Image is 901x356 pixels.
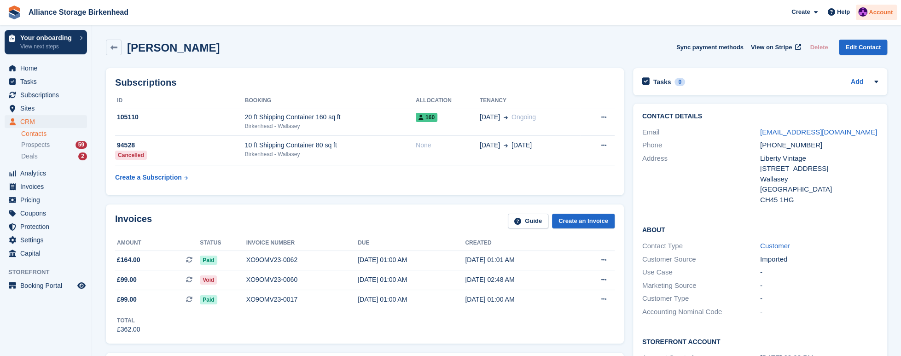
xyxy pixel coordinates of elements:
[21,140,50,149] span: Prospects
[5,75,87,88] a: menu
[791,7,810,17] span: Create
[760,293,878,304] div: -
[512,113,536,121] span: Ongoing
[21,129,87,138] a: Contacts
[20,207,76,220] span: Coupons
[642,307,760,317] div: Accounting Nominal Code
[480,93,580,108] th: Tenancy
[7,6,21,19] img: stora-icon-8386f47178a22dfd0bd8f6a31ec36ba5ce8667c1dd55bd0f319d3a0aa187defe.svg
[858,7,867,17] img: Romilly Norton
[20,220,76,233] span: Protection
[358,275,465,285] div: [DATE] 01:00 AM
[246,275,358,285] div: XO9OMV23-0060
[117,325,140,334] div: £362.00
[21,152,87,161] a: Deals 2
[760,195,878,205] div: CH45 1HG
[115,77,615,88] h2: Subscriptions
[839,40,887,55] a: Edit Contact
[20,42,75,51] p: View next steps
[642,280,760,291] div: Marketing Source
[806,40,831,55] button: Delete
[20,247,76,260] span: Capital
[465,236,572,251] th: Created
[20,62,76,75] span: Home
[20,75,76,88] span: Tasks
[115,112,245,122] div: 105110
[760,163,878,174] div: [STREET_ADDRESS]
[642,241,760,251] div: Contact Type
[5,62,87,75] a: menu
[642,254,760,265] div: Customer Source
[115,236,200,251] th: Amount
[760,280,878,291] div: -
[115,140,245,150] div: 94528
[5,102,87,115] a: menu
[78,152,87,160] div: 2
[200,236,246,251] th: Status
[674,78,685,86] div: 0
[416,113,437,122] span: 160
[5,167,87,180] a: menu
[5,30,87,54] a: Your onboarding View next steps
[5,115,87,128] a: menu
[20,115,76,128] span: CRM
[25,5,132,20] a: Alliance Storage Birkenhead
[747,40,803,55] a: View on Stripe
[246,295,358,304] div: XO9OMV23-0017
[20,180,76,193] span: Invoices
[20,88,76,101] span: Subscriptions
[642,127,760,138] div: Email
[837,7,850,17] span: Help
[20,35,75,41] p: Your onboarding
[245,150,416,158] div: Birkenhead - Wallasey
[5,279,87,292] a: menu
[642,140,760,151] div: Phone
[115,169,188,186] a: Create a Subscription
[512,140,532,150] span: [DATE]
[8,268,92,277] span: Storefront
[642,293,760,304] div: Customer Type
[642,337,878,346] h2: Storefront Account
[760,140,878,151] div: [PHONE_NUMBER]
[245,140,416,150] div: 10 ft Shipping Container 80 sq ft
[200,256,217,265] span: Paid
[653,78,671,86] h2: Tasks
[869,8,893,17] span: Account
[115,93,245,108] th: ID
[20,167,76,180] span: Analytics
[5,180,87,193] a: menu
[246,236,358,251] th: Invoice number
[5,193,87,206] a: menu
[358,255,465,265] div: [DATE] 01:00 AM
[676,40,744,55] button: Sync payment methods
[465,255,572,265] div: [DATE] 01:01 AM
[115,214,152,229] h2: Invoices
[760,267,878,278] div: -
[115,173,182,182] div: Create a Subscription
[5,233,87,246] a: menu
[760,184,878,195] div: [GEOGRAPHIC_DATA]
[358,295,465,304] div: [DATE] 01:00 AM
[642,225,878,234] h2: About
[851,77,863,88] a: Add
[416,93,480,108] th: Allocation
[642,113,878,120] h2: Contact Details
[117,255,140,265] span: £164.00
[245,93,416,108] th: Booking
[20,102,76,115] span: Sites
[76,141,87,149] div: 59
[465,295,572,304] div: [DATE] 01:00 AM
[760,153,878,164] div: Liberty Vintage
[760,307,878,317] div: -
[5,220,87,233] a: menu
[358,236,465,251] th: Due
[200,275,217,285] span: Void
[5,247,87,260] a: menu
[20,233,76,246] span: Settings
[465,275,572,285] div: [DATE] 02:48 AM
[480,140,500,150] span: [DATE]
[115,151,147,160] div: Cancelled
[642,153,760,205] div: Address
[751,43,792,52] span: View on Stripe
[20,279,76,292] span: Booking Portal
